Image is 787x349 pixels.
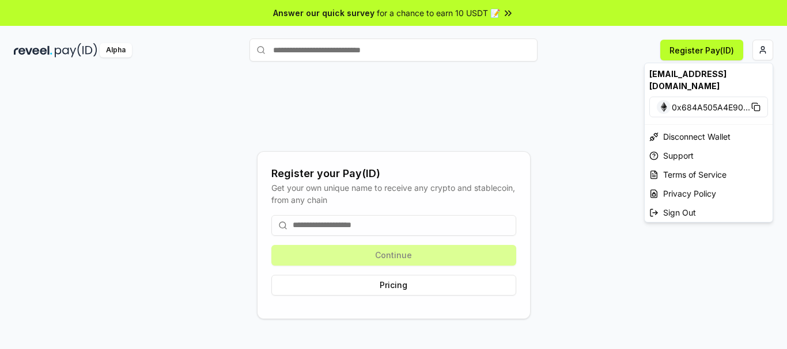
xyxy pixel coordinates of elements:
[645,63,773,97] div: [EMAIL_ADDRESS][DOMAIN_NAME]
[645,203,773,222] div: Sign Out
[657,100,671,114] img: Ethereum
[645,127,773,146] div: Disconnect Wallet
[672,101,750,113] span: 0x684A505A4E90 ...
[645,146,773,165] a: Support
[645,184,773,203] a: Privacy Policy
[645,165,773,184] a: Terms of Service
